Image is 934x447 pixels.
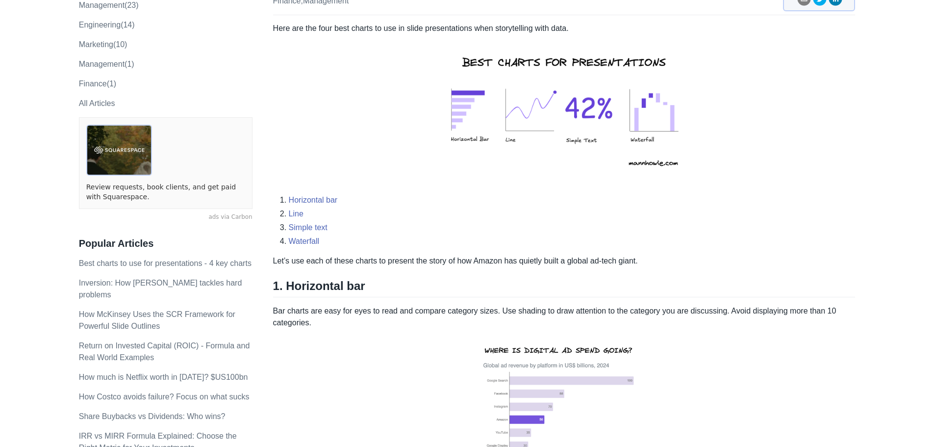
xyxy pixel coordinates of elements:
img: best chart presentaion [438,34,690,186]
a: Horizontal bar [289,196,338,204]
a: All Articles [79,99,115,107]
a: Share Buybacks vs Dividends: Who wins? [79,412,226,421]
a: Review requests, book clients, and get paid with Squarespace. [86,183,245,202]
a: Return on Invested Capital (ROIC) - Formula and Real World Examples [79,342,250,362]
p: Bar charts are easy for eyes to read and compare category sizes. Use shading to draw attention to... [273,305,856,329]
img: ads via Carbon [86,125,152,176]
a: Simple text [289,223,328,232]
h2: 1. Horizontal bar [273,279,856,297]
a: Best charts to use for presentations - 4 key charts [79,259,252,267]
a: How Costco avoids failure? Focus on what sucks [79,393,250,401]
a: Inversion: How [PERSON_NAME] tackles hard problems [79,279,242,299]
a: Management(1) [79,60,134,68]
a: Waterfall [289,237,320,245]
a: marketing(10) [79,40,127,49]
a: engineering(14) [79,21,135,29]
p: Let’s use each of these charts to present the story of how Amazon has quietly built a global ad-t... [273,255,856,267]
a: ads via Carbon [79,213,252,222]
a: How much is Netflix worth in [DATE]? $US100bn [79,373,248,381]
p: Here are the four best charts to use in slide presentations when storytelling with data. [273,23,856,186]
a: management(23) [79,1,139,9]
a: How McKinsey Uses the SCR Framework for Powerful Slide Outlines [79,310,235,330]
h3: Popular Articles [79,237,252,250]
a: Finance(1) [79,79,116,88]
a: Line [289,210,303,218]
